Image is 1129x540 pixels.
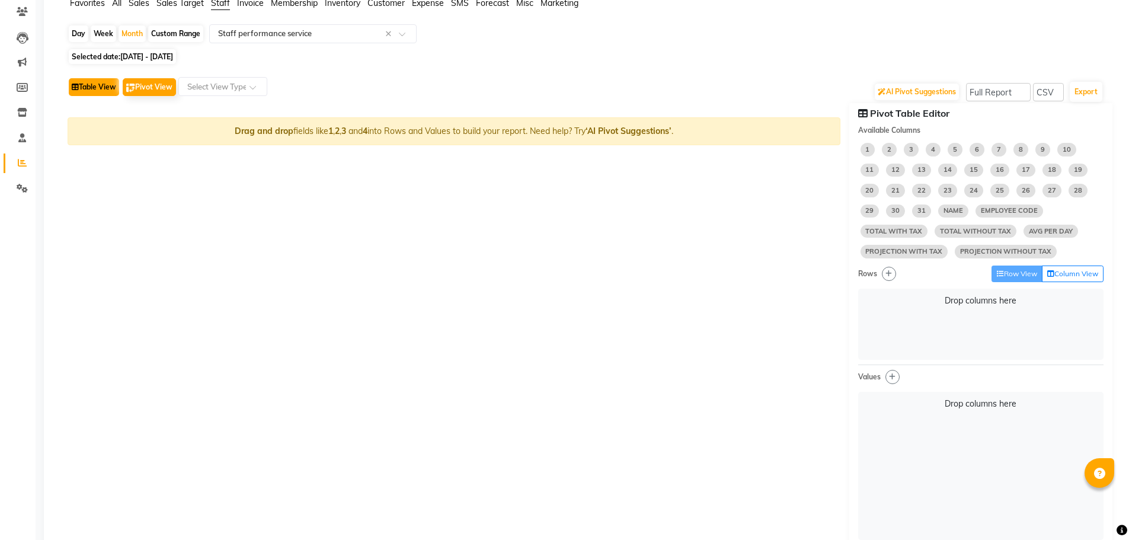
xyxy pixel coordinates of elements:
[69,78,119,96] button: Table View
[912,205,931,218] span: 31
[948,143,962,156] span: 5
[904,143,919,156] span: 3
[970,143,984,156] span: 6
[938,205,968,218] span: NAME
[886,164,905,177] span: 12
[864,295,1098,307] div: Drop columns here
[858,372,881,381] strong: Values
[126,84,135,92] img: pivot.png
[119,25,146,42] div: Month
[1013,143,1028,156] span: 8
[885,370,900,384] button: Quick add column to values
[964,184,983,197] span: 24
[861,184,879,197] span: 20
[328,126,333,136] strong: 1
[1042,184,1061,197] span: 27
[1042,164,1061,177] span: 18
[69,49,176,64] span: Selected date:
[91,25,116,42] div: Week
[68,117,840,145] div: fields like , , and into Rows and Values to build your report. Need help? Try .
[385,28,395,40] span: Clear all
[964,164,983,177] span: 15
[990,164,1009,177] span: 16
[861,225,928,238] span: TOTAL WITH TAX
[864,398,1098,410] div: Drop columns here
[992,143,1006,156] span: 7
[335,126,340,136] strong: 2
[1069,164,1088,177] span: 19
[1016,184,1035,197] span: 26
[148,25,203,42] div: Custom Range
[586,126,671,136] strong: ‘AI Pivot Suggestions’
[912,164,931,177] span: 13
[861,205,879,218] span: 29
[363,126,367,136] strong: 4
[861,143,875,156] span: 1
[912,184,931,197] span: 22
[123,78,176,96] button: Pivot View
[1024,225,1078,238] span: AVG PER DAY
[1035,143,1050,156] span: 9
[990,184,1009,197] span: 25
[886,184,905,197] span: 21
[870,107,949,119] strong: Pivot Table Editor
[882,143,897,156] span: 2
[1057,143,1076,156] span: 10
[976,205,1043,218] span: EMPLOYEE CODE
[858,269,877,278] strong: Rows
[69,25,88,42] div: Day
[875,84,959,100] button: AI Pivot Suggestions
[1016,164,1035,177] span: 17
[886,205,905,218] span: 30
[1042,266,1104,282] button: Column View
[955,245,1057,258] span: PROJECTION WITHOUT TAX
[1069,184,1088,197] span: 28
[861,164,879,177] span: 11
[861,245,948,258] span: PROJECTION WITH TAX
[938,164,957,177] span: 14
[1070,82,1102,102] button: Export
[120,52,173,61] span: [DATE] - [DATE]
[935,225,1016,238] span: TOTAL WITHOUT TAX
[938,184,957,197] span: 23
[926,143,941,156] span: 4
[858,126,920,135] strong: Available Columns
[235,126,293,136] strong: Drag and drop
[882,267,896,281] button: Quick add column to rows
[341,126,346,136] strong: 3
